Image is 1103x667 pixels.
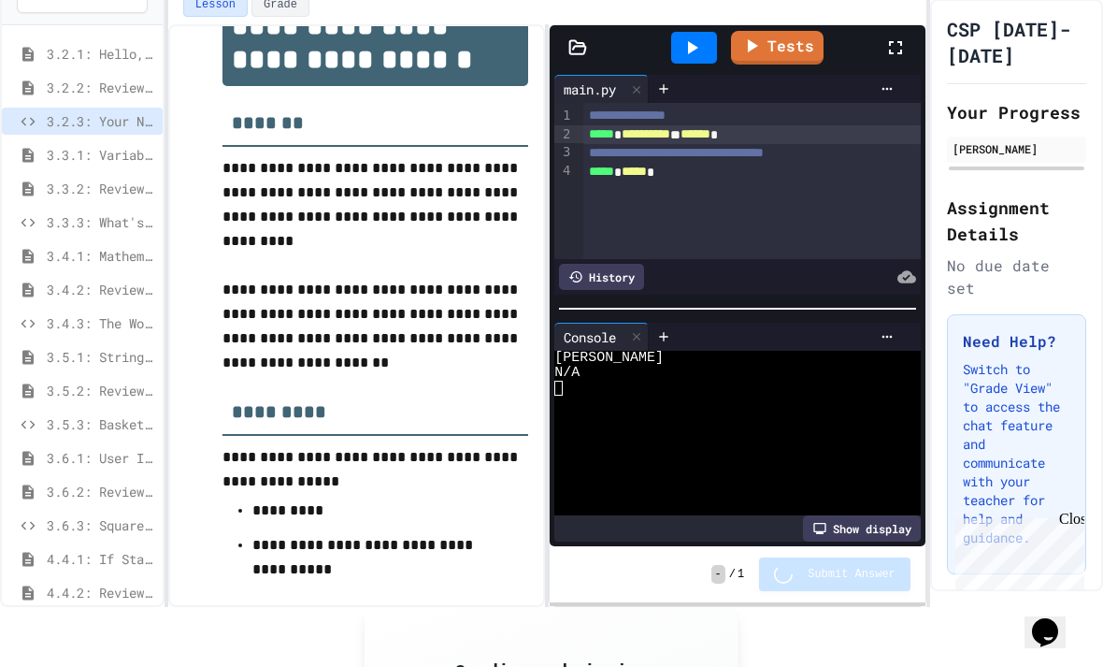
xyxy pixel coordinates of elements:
[47,448,155,468] span: 3.6.1: User Input
[947,99,1086,125] h2: Your Progress
[47,515,155,535] span: 3.6.3: Squares and Circles
[47,347,155,367] span: 3.5.1: String Operators
[803,515,921,542] div: Show display
[947,195,1086,247] h2: Assignment Details
[947,16,1086,68] h1: CSP [DATE]-[DATE]
[554,107,573,125] div: 1
[554,351,664,366] span: [PERSON_NAME]
[47,381,155,400] span: 3.5.2: Review - String Operators
[948,511,1084,590] iframe: chat widget
[47,111,155,131] span: 3.2.3: Your Name and Favorite Movie
[947,254,1086,299] div: No due date set
[47,414,155,434] span: 3.5.3: Basketballs and Footballs
[1024,592,1084,648] iframe: chat widget
[559,264,644,290] div: History
[711,565,725,584] span: -
[47,246,155,266] span: 3.4.1: Mathematical Operators
[47,44,155,64] span: 3.2.1: Hello, World!
[47,179,155,198] span: 3.3.2: Review - Variables and Data Types
[47,78,155,97] span: 3.2.2: Review - Hello, World!
[47,583,155,602] span: 4.4.2: Review - If Statements
[554,143,573,162] div: 3
[963,330,1070,353] h3: Need Help?
[808,567,895,582] span: Submit Answer
[731,31,824,65] a: Tests
[47,212,155,232] span: 3.3.3: What's the Type?
[47,313,155,333] span: 3.4.3: The World's Worst Farmers Market
[7,7,129,119] div: Chat with us now!Close
[47,549,155,569] span: 4.4.1: If Statements
[47,145,155,165] span: 3.3.1: Variables and Data Types
[554,366,580,381] span: N/A
[554,80,625,99] div: main.py
[554,327,625,347] div: Console
[729,567,736,582] span: /
[963,360,1070,547] p: Switch to "Grade View" to access the chat feature and communicate with your teacher for help and ...
[554,125,573,144] div: 2
[47,482,155,501] span: 3.6.2: Review - User Input
[953,140,1081,157] div: [PERSON_NAME]
[554,162,573,181] div: 4
[47,280,155,299] span: 3.4.2: Review - Mathematical Operators
[738,567,744,582] span: 1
